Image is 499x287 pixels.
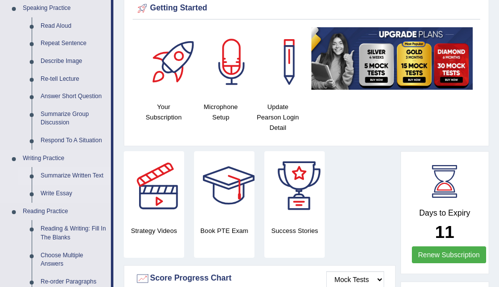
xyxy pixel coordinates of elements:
[194,226,254,236] h4: Book PTE Exam
[124,226,184,236] h4: Strategy Videos
[36,88,111,106] a: Answer Short Question
[36,17,111,35] a: Read Aloud
[135,1,478,16] div: Getting Started
[135,271,384,286] div: Score Progress Chart
[254,102,301,133] h4: Update Pearson Login Detail
[36,220,111,246] a: Reading & Writing: Fill In The Blanks
[18,203,111,221] a: Reading Practice
[18,150,111,168] a: Writing Practice
[36,106,111,132] a: Summarize Group Discussion
[412,209,478,218] h4: Days to Expiry
[412,246,487,263] a: Renew Subscription
[36,185,111,203] a: Write Essay
[36,70,111,88] a: Re-tell Lecture
[197,102,244,122] h4: Microphone Setup
[311,27,473,90] img: small5.jpg
[140,102,187,122] h4: Your Subscription
[36,35,111,53] a: Repeat Sentence
[36,167,111,185] a: Summarize Written Text
[435,222,454,241] b: 11
[36,132,111,150] a: Respond To A Situation
[36,247,111,273] a: Choose Multiple Answers
[264,226,325,236] h4: Success Stories
[36,53,111,70] a: Describe Image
